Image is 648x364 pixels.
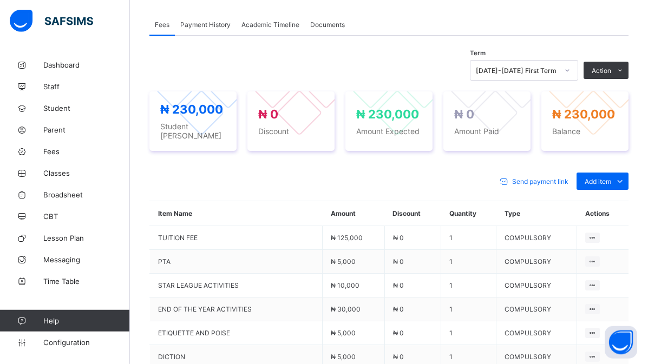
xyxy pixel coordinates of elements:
[496,226,577,250] td: COMPULSORY
[160,122,226,140] span: Student [PERSON_NAME]
[241,21,299,29] span: Academic Timeline
[496,274,577,297] td: COMPULSORY
[331,234,363,242] span: ₦ 125,000
[393,305,404,313] span: ₦ 0
[158,329,314,337] span: ETIQUETTE AND POISE
[393,234,404,242] span: ₦ 0
[155,21,169,29] span: Fees
[356,127,422,136] span: Amount Expected
[470,49,486,57] span: Term
[158,281,314,289] span: STAR LEAGUE ACTIVITIES
[43,338,129,347] span: Configuration
[258,107,278,121] span: ₦ 0
[441,250,496,274] td: 1
[43,212,130,221] span: CBT
[331,329,356,337] span: ₦ 5,000
[43,169,130,177] span: Classes
[496,321,577,345] td: COMPULSORY
[310,21,345,29] span: Documents
[454,127,520,136] span: Amount Paid
[356,107,419,121] span: ₦ 230,000
[258,127,324,136] span: Discount
[592,67,611,75] span: Action
[158,305,314,313] span: END OF THE YEAR ACTIVITIES
[441,201,496,226] th: Quantity
[43,234,130,242] span: Lesson Plan
[441,297,496,321] td: 1
[393,329,404,337] span: ₦ 0
[331,353,356,361] span: ₦ 5,000
[496,201,577,226] th: Type
[10,10,93,32] img: safsims
[323,201,385,226] th: Amount
[441,321,496,345] td: 1
[43,104,130,112] span: Student
[43,316,129,325] span: Help
[585,177,611,186] span: Add item
[393,281,404,289] span: ₦ 0
[496,297,577,321] td: COMPULSORY
[577,201,629,226] th: Actions
[331,257,356,266] span: ₦ 5,000
[476,67,558,75] div: [DATE]-[DATE] First Term
[441,226,496,250] td: 1
[43,190,130,199] span: Broadsheet
[441,274,496,297] td: 1
[150,201,323,226] th: Item Name
[43,147,130,156] span: Fees
[43,277,130,286] span: Time Table
[158,234,314,242] span: TUITION FEE
[43,255,130,264] span: Messaging
[331,281,359,289] span: ₦ 10,000
[384,201,441,226] th: Discount
[43,61,130,69] span: Dashboard
[43,82,130,91] span: Staff
[393,257,404,266] span: ₦ 0
[454,107,474,121] span: ₦ 0
[552,127,618,136] span: Balance
[496,250,577,274] td: COMPULSORY
[160,102,223,116] span: ₦ 230,000
[180,21,231,29] span: Payment History
[158,257,314,266] span: PTA
[512,177,568,186] span: Send payment link
[331,305,361,313] span: ₦ 30,000
[605,326,637,359] button: Open asap
[552,107,615,121] span: ₦ 230,000
[158,353,314,361] span: DICTION
[393,353,404,361] span: ₦ 0
[43,125,130,134] span: Parent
